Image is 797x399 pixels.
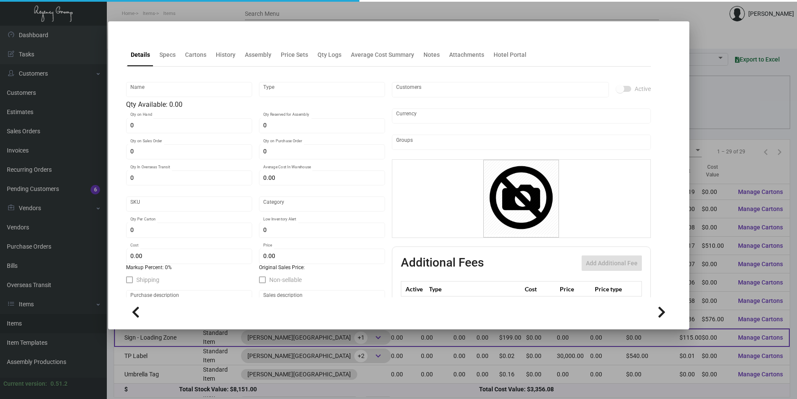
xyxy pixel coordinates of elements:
div: Average Cost Summary [351,50,414,59]
div: Specs [159,50,176,59]
div: History [216,50,235,59]
div: Notes [423,50,440,59]
span: Add Additional Fee [586,260,638,267]
div: Assembly [245,50,271,59]
th: Active [401,282,427,296]
button: Add Additional Fee [582,255,642,271]
div: 0.51.2 [50,379,68,388]
div: Qty Logs [318,50,341,59]
input: Add new.. [396,86,604,93]
th: Price [558,282,593,296]
div: Attachments [449,50,484,59]
th: Price type [593,282,631,296]
div: Details [131,50,150,59]
div: Qty Available: 0.00 [126,100,385,110]
th: Cost [523,282,558,296]
th: Type [427,282,523,296]
div: Cartons [185,50,206,59]
div: Hotel Portal [494,50,526,59]
span: Shipping [136,275,159,285]
span: Non-sellable [269,275,302,285]
h2: Additional Fees [401,255,484,271]
div: Price Sets [281,50,308,59]
input: Add new.. [396,139,646,146]
div: Current version: [3,379,47,388]
span: Active [635,84,651,94]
